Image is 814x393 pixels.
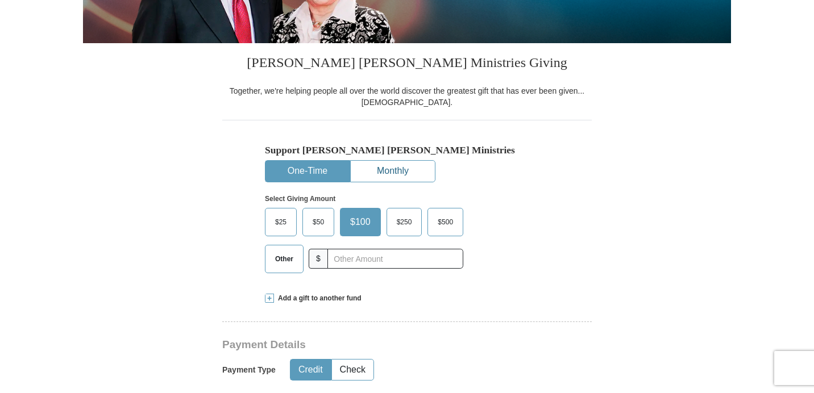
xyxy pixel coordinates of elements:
h5: Support [PERSON_NAME] [PERSON_NAME] Ministries [265,144,549,156]
h5: Payment Type [222,365,276,375]
button: Monthly [351,161,435,182]
strong: Select Giving Amount [265,195,335,203]
h3: Payment Details [222,338,512,352]
span: Other [269,250,299,267]
span: $100 [344,214,376,231]
span: $250 [391,214,418,231]
span: $25 [269,214,292,231]
span: Add a gift to another fund [274,294,362,303]
button: Check [332,359,373,381]
input: Other Amount [327,249,463,269]
span: $500 [432,214,459,231]
div: Together, we're helping people all over the world discover the greatest gift that has ever been g... [222,85,592,108]
h3: [PERSON_NAME] [PERSON_NAME] Ministries Giving [222,43,592,85]
span: $50 [307,214,330,231]
button: One-Time [265,161,350,182]
button: Credit [290,359,331,381]
span: $ [309,249,328,269]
